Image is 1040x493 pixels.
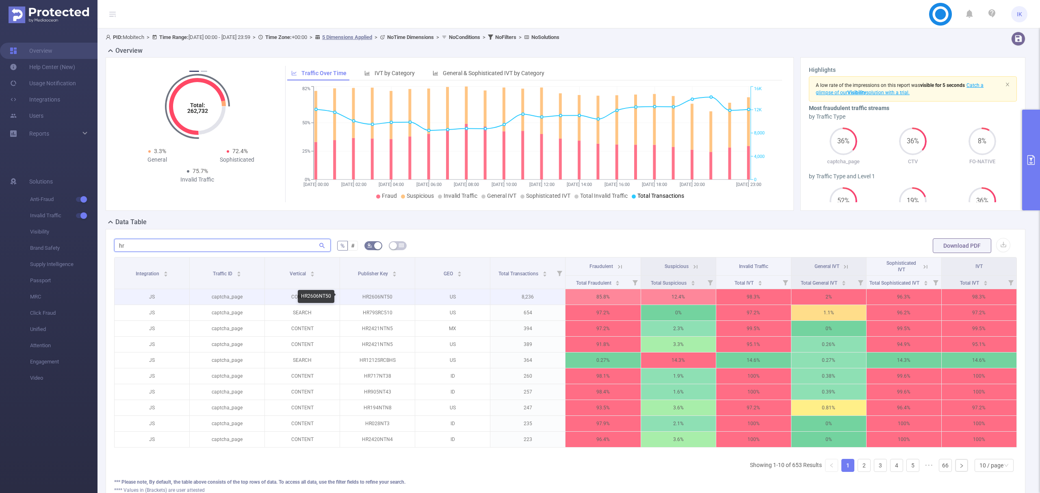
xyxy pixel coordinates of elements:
span: Traffic Over Time [301,70,347,76]
p: 0% [641,305,716,320]
p: 97.2% [565,305,640,320]
div: Sort [758,279,763,284]
li: 5 [906,459,919,472]
span: Sophisticated IVT [886,260,916,272]
span: Mobitech [DATE] 00:00 - [DATE] 23:59 +00:00 [106,34,559,40]
p: US [415,289,490,305]
p: 14.6% [942,352,1016,368]
span: Suspicious [665,264,689,269]
p: 85.8% [565,289,640,305]
span: GEO [444,271,454,277]
i: icon: table [399,243,404,248]
div: General [117,156,197,164]
span: Invalid Traffic [30,208,97,224]
a: Integrations [10,91,60,108]
span: Total IVT [734,280,755,286]
b: Most fraudulent traffic streams [809,105,889,111]
p: 2% [791,289,866,305]
p: 0.26% [791,337,866,352]
span: Total General IVT [801,280,838,286]
span: General IVT [487,192,516,199]
span: > [307,34,315,40]
i: icon: caret-down [758,282,762,285]
span: 36% [899,138,927,145]
span: Engagement [30,354,97,370]
p: SEARCH [265,352,340,368]
p: 12.4% [641,289,716,305]
span: Fraudulent [589,264,613,269]
p: 98.1% [565,368,640,384]
span: Total Transactions [498,271,539,277]
li: 1 [841,459,854,472]
tspan: 82% [302,86,310,92]
p: MX [415,321,490,336]
p: 100% [716,368,791,384]
p: CONTENT [265,400,340,415]
li: Next Page [955,459,968,472]
span: Brand Safety [30,240,97,256]
i: icon: caret-up [983,279,988,282]
li: Next 5 Pages [923,459,936,472]
p: JS [115,321,189,336]
p: 0.27% [565,352,640,368]
span: > [372,34,380,40]
i: icon: right [959,463,964,468]
i: icon: bar-chart [364,70,370,76]
tspan: Total: [190,102,205,108]
span: Attention [30,337,97,354]
span: Integration [136,271,160,277]
p: captcha_page [190,384,264,400]
span: > [250,34,258,40]
span: IVT [975,264,983,269]
div: Sort [392,270,397,275]
p: 100% [716,384,791,400]
tspan: [DATE] 14:00 [567,182,592,187]
a: 66 [939,459,951,471]
i: icon: caret-up [691,279,695,282]
p: CONTENT [265,416,340,431]
b: Visibility [847,90,866,95]
input: Search... [114,239,331,252]
p: US [415,337,490,352]
div: HR2606NT50 [298,290,334,303]
div: Sort [163,270,168,275]
span: 72.4% [232,148,248,154]
tspan: 262,732 [187,108,208,114]
b: No Filters [495,34,516,40]
p: 100% [942,384,1016,400]
b: visible for 5 seconds [920,82,965,88]
p: SEARCH [265,305,340,320]
p: CTV [878,158,948,166]
p: 1.1% [791,305,866,320]
div: by Traffic Type and Level 1 [809,172,1017,181]
tspan: [DATE] 18:00 [642,182,667,187]
p: captcha_page [190,321,264,336]
span: IVT by Category [375,70,415,76]
span: Click Fraud [30,305,97,321]
tspan: 0 [754,177,756,182]
p: 0% [791,416,866,431]
i: Filter menu [855,276,866,289]
i: icon: bar-chart [433,70,438,76]
i: icon: left [829,463,834,468]
button: 2 [201,71,207,72]
span: MRC [30,289,97,305]
span: Suspicious [407,192,434,199]
div: Sort [615,279,620,284]
a: 3 [874,459,886,471]
p: 99.5% [942,321,1016,336]
i: icon: caret-up [392,270,397,272]
li: 2 [858,459,871,472]
p: 96.2% [867,305,941,320]
span: ••• [923,459,936,472]
a: Help Center (New) [10,59,75,75]
span: Visibility [30,224,97,240]
p: 364 [490,352,565,368]
p: HR194NTN8 [340,400,415,415]
b: No Conditions [449,34,480,40]
tspan: [DATE] 00:00 [303,182,329,187]
p: 95.1% [942,337,1016,352]
span: Sophisticated IVT [526,192,570,199]
p: CONTENT [265,384,340,400]
i: icon: bg-colors [367,243,372,248]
